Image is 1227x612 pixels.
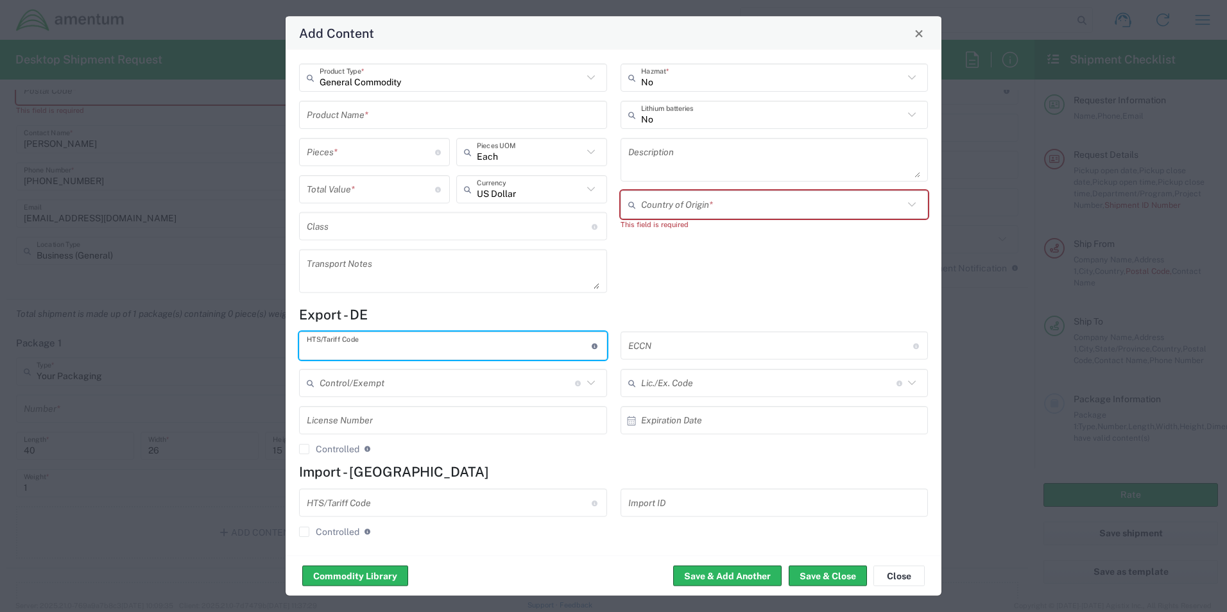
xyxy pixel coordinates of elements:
h4: Import - [GEOGRAPHIC_DATA] [299,464,928,480]
label: Controlled [299,444,359,454]
button: Close [873,566,925,586]
h4: Add Content [299,24,374,42]
h4: Export - DE [299,307,928,323]
label: Controlled [299,527,359,537]
div: This field is required [621,219,929,230]
button: Save & Add Another [673,566,782,586]
button: Save & Close [789,566,867,586]
button: Commodity Library [302,566,408,586]
button: Close [910,24,928,42]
